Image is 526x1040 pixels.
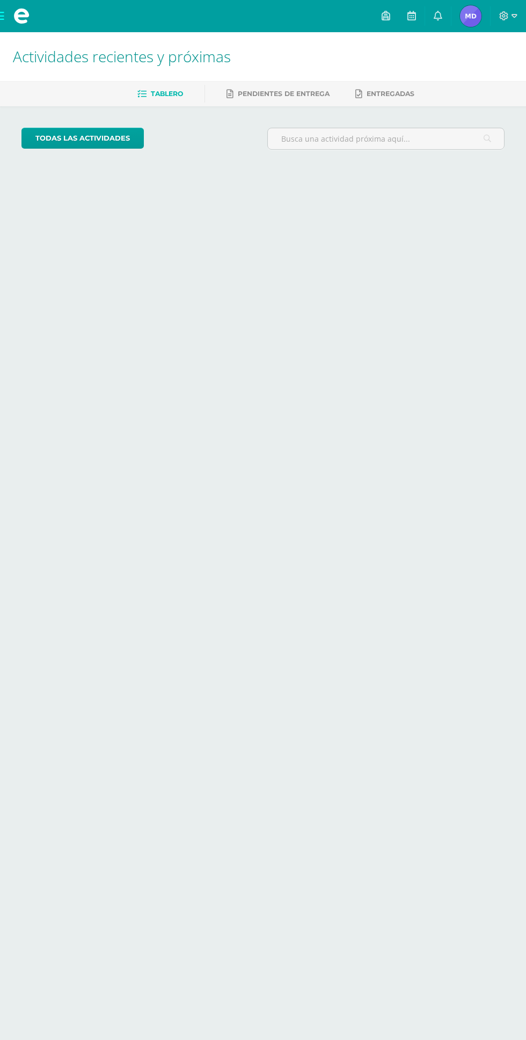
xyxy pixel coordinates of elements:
[460,5,481,27] img: 63a955e32fd5c33352eeade8b2ebbb62.png
[238,90,330,98] span: Pendientes de entrega
[355,85,414,102] a: Entregadas
[21,128,144,149] a: todas las Actividades
[13,46,231,67] span: Actividades recientes y próximas
[137,85,183,102] a: Tablero
[268,128,504,149] input: Busca una actividad próxima aquí...
[367,90,414,98] span: Entregadas
[227,85,330,102] a: Pendientes de entrega
[151,90,183,98] span: Tablero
